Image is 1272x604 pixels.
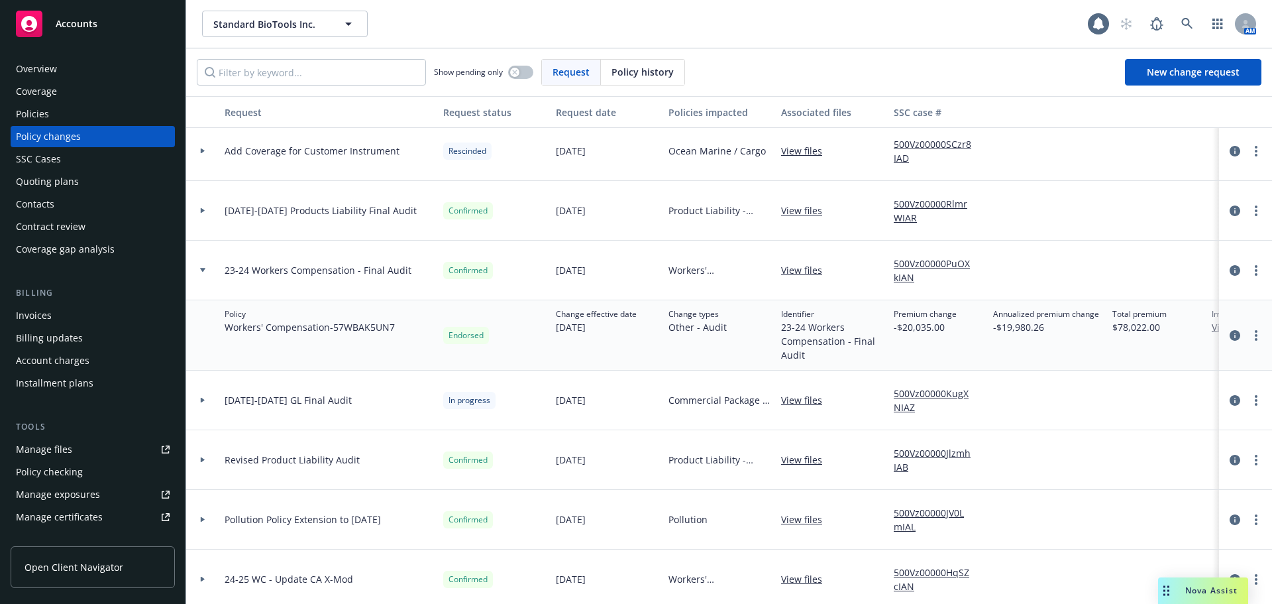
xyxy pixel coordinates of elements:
div: Coverage gap analysis [16,239,115,260]
div: Billing updates [16,328,83,349]
span: [DATE] [556,393,586,407]
a: Installment plans [11,373,175,394]
div: Manage exposures [16,484,100,505]
span: Accounts [56,19,97,29]
span: Commercial Package - Domestic Package [668,393,770,407]
div: Policies impacted [668,105,770,119]
span: Confirmed [449,574,488,585]
span: 24-25 WC - Update CA X-Mod [225,572,353,586]
div: Request [225,105,433,119]
div: SSC Cases [16,149,61,170]
div: Coverage [16,81,57,102]
div: Manage claims [16,529,83,550]
span: Confirmed [449,514,488,526]
a: View files [781,572,833,586]
a: Switch app [1204,11,1231,37]
a: Overview [11,58,175,80]
a: View files [781,144,833,158]
div: Request date [556,105,658,119]
div: Contacts [16,194,54,215]
span: Pollution Policy Extension to [DATE] [225,513,381,526]
span: Nova Assist [1185,585,1238,596]
a: circleInformation [1227,263,1243,278]
a: View files [781,513,833,526]
span: Open Client Navigator [25,560,123,574]
a: Start snowing [1113,11,1139,37]
input: Filter by keyword... [197,59,426,86]
span: Annualized premium change [993,308,1099,320]
button: Associated files [776,96,888,128]
span: Request [553,65,590,79]
a: Manage certificates [11,507,175,528]
span: In progress [449,394,490,406]
span: Policy history [611,65,674,79]
a: View files [781,393,833,407]
a: Account charges [11,350,175,371]
div: Billing [11,286,175,300]
span: Endorsed [449,330,484,341]
span: [DATE] [556,320,637,334]
a: more [1248,512,1264,528]
button: Request status [438,96,551,128]
a: more [1248,393,1264,408]
div: Toggle Row Expanded [186,371,219,430]
a: Policy checking [11,461,175,483]
span: [DATE] [556,144,586,158]
span: Confirmed [449,205,488,217]
a: View files [781,204,833,217]
button: Policies impacted [663,96,776,128]
a: View files [781,453,833,467]
span: [DATE]-[DATE] Products Liability Final Audit [225,204,417,217]
span: [DATE] [556,204,586,217]
div: Account charges [16,350,89,371]
button: Standard BioTools Inc. [202,11,368,37]
span: -$20,035.00 [894,320,957,334]
div: Tools [11,420,175,434]
button: Request date [551,96,663,128]
div: Contract review [16,216,85,237]
a: 500Vz00000JlzmhIAB [894,446,982,474]
div: SSC case # [894,105,982,119]
a: Coverage [11,81,175,102]
a: Billing updates [11,328,175,349]
span: Revised Product Liability Audit [225,453,360,467]
a: Contacts [11,194,175,215]
a: circleInformation [1227,328,1243,343]
div: Toggle Row Expanded [186,430,219,490]
a: circleInformation [1227,203,1243,219]
span: Product Liability - Product Liability [668,204,770,217]
span: New change request [1147,66,1240,78]
a: more [1248,572,1264,587]
span: Change effective date [556,308,637,320]
a: circleInformation [1227,452,1243,468]
span: 23-24 Workers Compensation - Final Audit [781,320,883,362]
span: Workers' Compensation - Workers' Compensation [668,572,770,586]
div: Toggle Row Expanded [186,241,219,300]
a: Contract review [11,216,175,237]
span: Workers' Compensation [668,263,770,277]
a: more [1248,452,1264,468]
span: Manage exposures [11,484,175,505]
span: Change types [668,308,727,320]
a: 500Vz00000PuOXkIAN [894,257,982,284]
a: Accounts [11,5,175,42]
span: Pollution [668,513,708,526]
span: Rescinded [449,145,486,157]
div: Toggle Row Expanded [186,490,219,550]
span: 23-24 Workers Compensation - Final Audit [225,263,411,277]
div: Policy changes [16,126,81,147]
span: -$19,980.26 [993,320,1099,334]
span: Premium change [894,308,957,320]
div: Request status [443,105,545,119]
a: Invoices [11,305,175,326]
span: Identifier [781,308,883,320]
div: Toggle Row Expanded [186,181,219,241]
a: more [1248,143,1264,159]
a: 500Vz00000RlmrWIAR [894,197,982,225]
a: Policy changes [11,126,175,147]
a: circleInformation [1227,572,1243,587]
div: Policies [16,103,49,125]
div: Installment plans [16,373,93,394]
a: Manage claims [11,529,175,550]
span: $78,022.00 [1112,320,1167,334]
